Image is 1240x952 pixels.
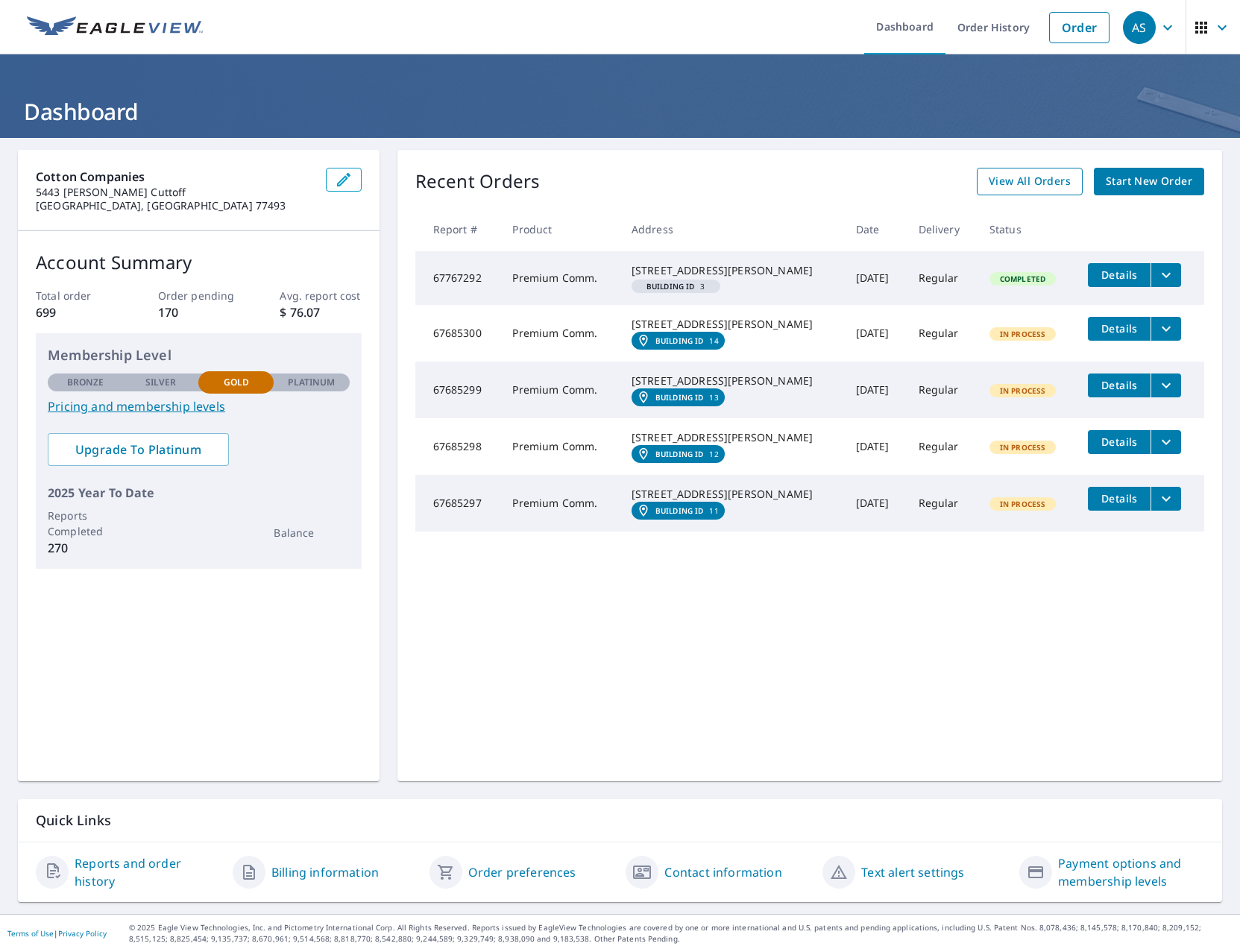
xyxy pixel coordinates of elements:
[907,362,978,418] td: Regular
[989,172,1071,191] span: View All Orders
[632,388,725,406] a: Building ID13
[1097,491,1142,505] span: Details
[1097,321,1142,335] span: Details
[1088,317,1151,341] button: detailsBtn-67685300
[500,362,619,418] td: Premium Comm.
[1049,12,1110,43] a: Order
[271,863,379,881] a: Billing information
[1151,263,1181,287] button: filesDropdownBtn-67767292
[415,475,501,532] td: 67685297
[844,305,907,362] td: [DATE]
[907,305,978,362] td: Regular
[664,863,781,881] a: Contact information
[36,811,1204,830] p: Quick Links
[991,274,1054,284] span: Completed
[48,539,123,557] p: 270
[907,475,978,532] td: Regular
[280,288,361,303] p: Avg. report cost
[638,283,714,290] span: 3
[655,336,704,345] em: Building ID
[1151,317,1181,341] button: filesDropdownBtn-67685300
[415,305,501,362] td: 67685300
[632,430,832,445] div: [STREET_ADDRESS][PERSON_NAME]
[646,283,695,290] em: Building ID
[60,441,217,458] span: Upgrade To Platinum
[500,305,619,362] td: Premium Comm.
[224,376,249,389] p: Gold
[18,96,1222,127] h1: Dashboard
[1097,435,1142,449] span: Details
[1106,172,1192,191] span: Start New Order
[632,445,725,463] a: Building ID12
[36,249,362,276] p: Account Summary
[468,863,576,881] a: Order preferences
[861,863,964,881] a: Text alert settings
[36,186,314,199] p: 5443 [PERSON_NAME] Cuttoff
[500,207,619,251] th: Product
[632,487,832,502] div: [STREET_ADDRESS][PERSON_NAME]
[1088,263,1151,287] button: detailsBtn-67767292
[274,525,349,540] p: Balance
[67,376,104,389] p: Bronze
[1151,487,1181,511] button: filesDropdownBtn-67685297
[1151,373,1181,397] button: filesDropdownBtn-67685299
[907,207,978,251] th: Delivery
[500,475,619,532] td: Premium Comm.
[415,168,541,195] p: Recent Orders
[632,332,725,350] a: Building ID14
[48,397,350,415] a: Pricing and membership levels
[145,376,177,389] p: Silver
[36,288,117,303] p: Total order
[280,303,361,321] p: $ 76.07
[844,418,907,475] td: [DATE]
[632,373,832,388] div: [STREET_ADDRESS][PERSON_NAME]
[844,207,907,251] th: Date
[36,303,117,321] p: 699
[632,263,832,278] div: [STREET_ADDRESS][PERSON_NAME]
[991,329,1055,339] span: In Process
[844,251,907,305] td: [DATE]
[1058,854,1204,890] a: Payment options and membership levels
[1151,430,1181,454] button: filesDropdownBtn-67685298
[36,168,314,186] p: Cotton Companies
[655,506,704,515] em: Building ID
[655,450,704,458] em: Building ID
[1094,168,1204,195] a: Start New Order
[907,251,978,305] td: Regular
[7,929,107,938] p: |
[48,345,350,365] p: Membership Level
[415,251,501,305] td: 67767292
[1123,11,1156,44] div: AS
[978,207,1077,251] th: Status
[1088,373,1151,397] button: detailsBtn-67685299
[632,502,725,520] a: Building ID11
[991,499,1055,509] span: In Process
[288,376,335,389] p: Platinum
[907,418,978,475] td: Regular
[36,199,314,212] p: [GEOGRAPHIC_DATA], [GEOGRAPHIC_DATA] 77493
[48,484,350,502] p: 2025 Year To Date
[844,362,907,418] td: [DATE]
[415,362,501,418] td: 67685299
[48,433,229,466] a: Upgrade To Platinum
[1097,268,1142,282] span: Details
[48,508,123,539] p: Reports Completed
[844,475,907,532] td: [DATE]
[620,207,844,251] th: Address
[158,288,239,303] p: Order pending
[158,303,239,321] p: 170
[58,928,107,939] a: Privacy Policy
[1097,378,1142,392] span: Details
[991,442,1055,453] span: In Process
[991,385,1055,396] span: In Process
[500,251,619,305] td: Premium Comm.
[129,922,1233,945] p: © 2025 Eagle View Technologies, Inc. and Pictometry International Corp. All Rights Reserved. Repo...
[655,393,704,402] em: Building ID
[977,168,1083,195] a: View All Orders
[415,418,501,475] td: 67685298
[632,317,832,332] div: [STREET_ADDRESS][PERSON_NAME]
[500,418,619,475] td: Premium Comm.
[7,928,54,939] a: Terms of Use
[1088,430,1151,454] button: detailsBtn-67685298
[1088,487,1151,511] button: detailsBtn-67685297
